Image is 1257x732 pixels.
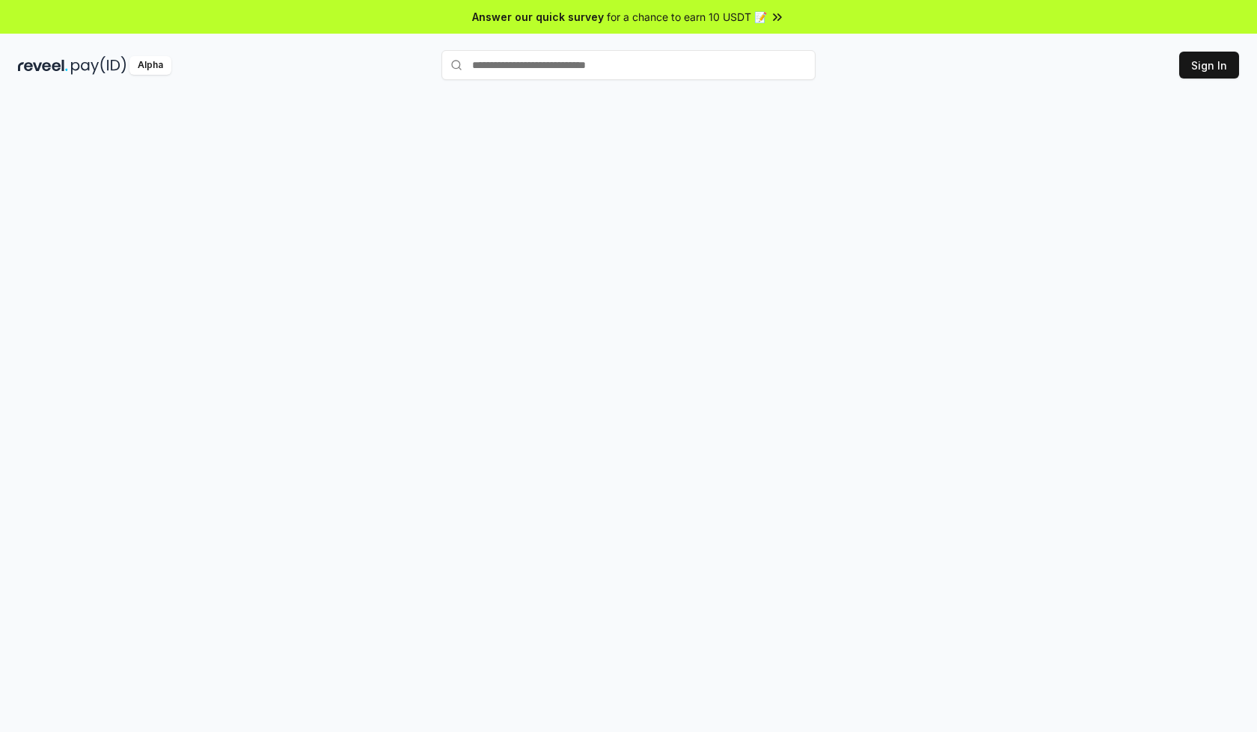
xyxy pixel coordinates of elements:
[472,9,604,25] span: Answer our quick survey
[607,9,767,25] span: for a chance to earn 10 USDT 📝
[71,56,126,75] img: pay_id
[18,56,68,75] img: reveel_dark
[1179,52,1239,79] button: Sign In
[129,56,171,75] div: Alpha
